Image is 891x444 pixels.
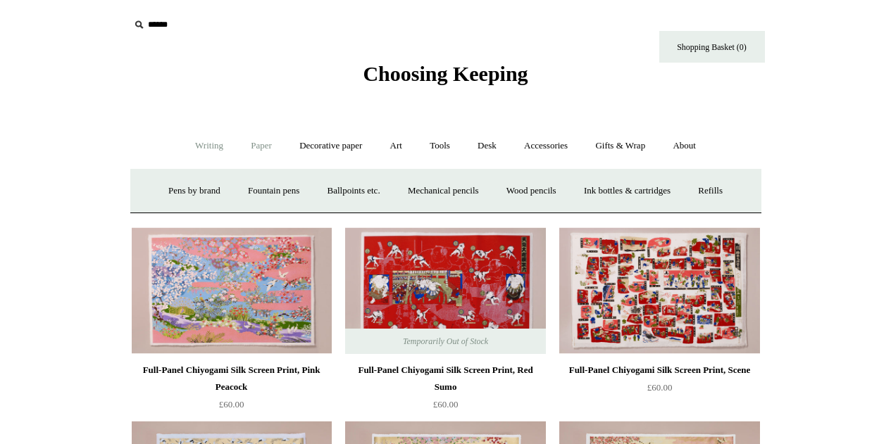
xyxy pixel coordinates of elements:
[349,362,542,395] div: Full-Panel Chiyogami Silk Screen Print, Red Sumo
[571,172,683,210] a: Ink bottles & cartridges
[511,127,580,165] a: Accessories
[156,172,233,210] a: Pens by brand
[287,127,375,165] a: Decorative paper
[363,62,528,85] span: Choosing Keeping
[132,227,332,354] img: Full-Panel Chiyogami Silk Screen Print, Pink Peacock
[417,127,463,165] a: Tools
[363,73,528,83] a: Choosing Keeping
[582,127,658,165] a: Gifts & Wrap
[433,399,459,410] span: £60.00
[345,227,545,354] a: Full-Panel Chiyogami Silk Screen Print, Red Sumo Full-Panel Chiyogami Silk Screen Print, Red Sumo...
[132,362,332,419] a: Full-Panel Chiyogami Silk Screen Print, Pink Peacock £60.00
[219,399,244,410] span: £60.00
[135,362,328,395] div: Full-Panel Chiyogami Silk Screen Print, Pink Peacock
[378,127,415,165] a: Art
[315,172,393,210] a: Ballpoints etc.
[559,227,759,354] img: Full-Panel Chiyogami Silk Screen Print, Scene
[659,31,765,63] a: Shopping Basket (0)
[389,329,502,354] span: Temporarily Out of Stock
[132,227,332,354] a: Full-Panel Chiyogami Silk Screen Print, Pink Peacock Full-Panel Chiyogami Silk Screen Print, Pink...
[345,362,545,419] a: Full-Panel Chiyogami Silk Screen Print, Red Sumo £60.00
[395,172,492,210] a: Mechanical pencils
[559,227,759,354] a: Full-Panel Chiyogami Silk Screen Print, Scene Full-Panel Chiyogami Silk Screen Print, Scene
[685,172,735,210] a: Refills
[563,362,756,379] div: Full-Panel Chiyogami Silk Screen Print, Scene
[494,172,569,210] a: Wood pencils
[182,127,236,165] a: Writing
[465,127,509,165] a: Desk
[559,362,759,419] a: Full-Panel Chiyogami Silk Screen Print, Scene £60.00
[235,172,312,210] a: Fountain pens
[238,127,285,165] a: Paper
[345,227,545,354] img: Full-Panel Chiyogami Silk Screen Print, Red Sumo
[660,127,709,165] a: About
[647,382,673,393] span: £60.00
